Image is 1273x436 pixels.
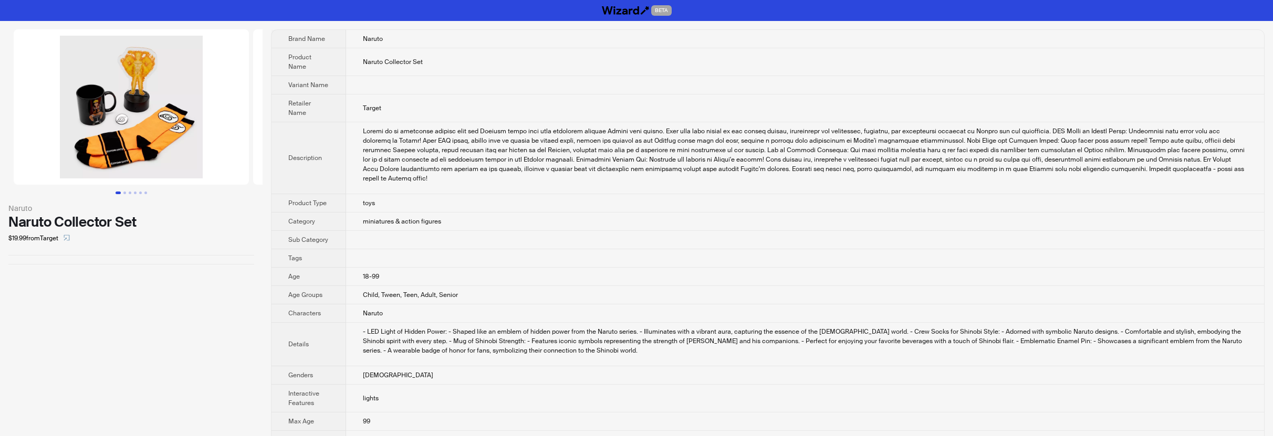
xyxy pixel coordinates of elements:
span: Brand Name [288,35,325,43]
div: Naruto [8,203,254,214]
span: Max Age [288,417,314,426]
span: Product Type [288,199,327,207]
div: Embark on an immersive journey into the Shinobi world with this specially curated Naruto gift bun... [363,126,1247,183]
span: Tags [288,254,302,262]
span: miniatures & action figures [363,217,441,226]
img: Naruto Collector Set image 2 [253,29,488,185]
span: lights [363,394,379,402]
span: Genders [288,371,313,379]
span: Age Groups [288,291,322,299]
button: Go to slide 1 [116,192,121,194]
span: Naruto Collector Set [363,58,423,66]
button: Go to slide 2 [123,192,126,194]
span: BETA [651,5,672,16]
span: [DEMOGRAPHIC_DATA] [363,371,433,379]
span: Target [363,104,381,112]
img: Naruto Collector Set image 1 [14,29,249,185]
span: Child, Tween, Teen, Adult, Senior [363,291,458,299]
div: - LED Light of Hidden Power: - Shaped like an emblem of hidden power from the Naruto series. - Il... [363,327,1247,355]
span: Interactive Features [288,389,319,407]
span: 18-99 [363,272,379,281]
span: Category [288,217,315,226]
span: Retailer Name [288,99,311,117]
span: Naruto [363,35,383,43]
button: Go to slide 5 [139,192,142,194]
span: Product Name [288,53,311,71]
button: Go to slide 4 [134,192,137,194]
span: toys [363,199,375,207]
span: Age [288,272,300,281]
button: Go to slide 3 [129,192,131,194]
span: select [64,235,70,241]
span: Details [288,340,309,348]
span: Characters [288,309,321,317]
div: $19.99 from Target [8,230,254,247]
span: Naruto [363,309,383,317]
div: Naruto Collector Set [8,214,254,230]
span: Variant Name [288,81,328,89]
span: 99 [363,417,370,426]
span: Sub Category [288,236,328,244]
button: Go to slide 6 [144,192,147,194]
span: Description [288,154,322,162]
